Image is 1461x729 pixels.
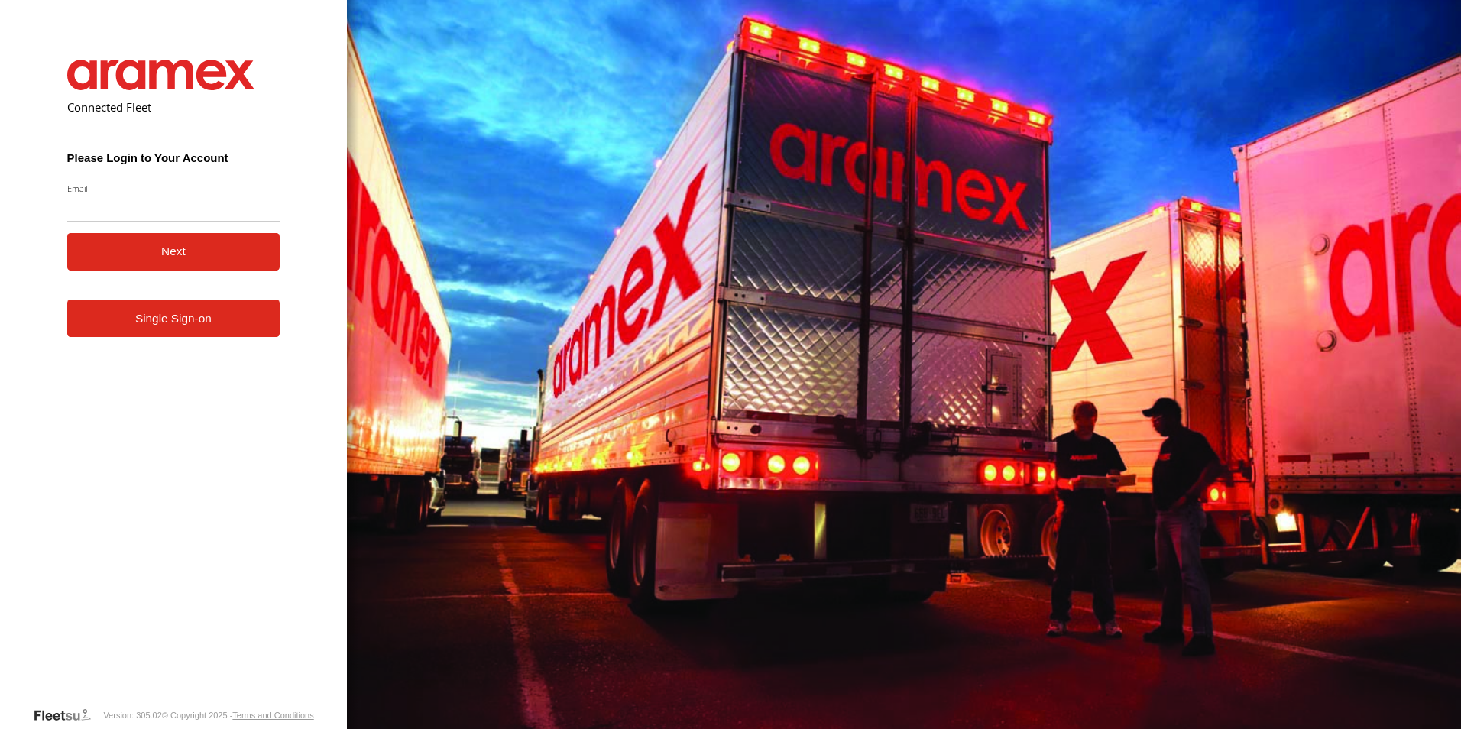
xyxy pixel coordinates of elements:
[103,711,161,720] div: Version: 305.02
[33,708,103,723] a: Visit our Website
[232,711,313,720] a: Terms and Conditions
[67,60,255,90] img: Aramex
[67,233,280,271] button: Next
[67,151,280,164] h3: Please Login to Your Account
[67,300,280,337] a: Single Sign-on
[67,99,280,115] h2: Connected Fleet
[162,711,314,720] div: © Copyright 2025 -
[67,183,280,194] label: Email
